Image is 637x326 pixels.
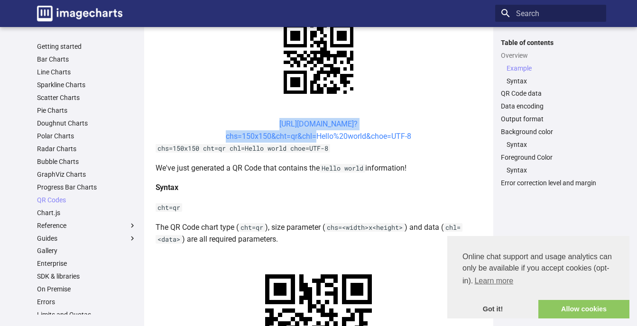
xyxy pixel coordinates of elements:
a: Overview [501,51,600,60]
a: Doughnut Charts [37,119,137,127]
a: Syntax [507,77,600,85]
a: Bubble Charts [37,157,137,166]
a: Errors [37,298,137,306]
code: chs=<width>x<height> [325,223,405,232]
a: GraphViz Charts [37,170,137,179]
a: Radar Charts [37,145,137,153]
a: Data encoding [501,102,600,110]
a: Bar Charts [37,55,137,63]
nav: Foreground Color [501,166,600,174]
code: cht=qr [156,203,182,212]
div: cookieconsent [447,236,629,318]
code: cht=qr [239,223,265,232]
code: Hello world [320,164,365,172]
a: learn more about cookies [473,274,515,288]
a: dismiss cookie message [447,300,538,319]
a: Polar Charts [37,132,137,140]
a: Enterprise [37,259,137,268]
p: We've just generated a QR Code that contains the information! [156,162,482,174]
img: chart [267,8,370,110]
a: allow cookies [538,300,629,319]
a: Sparkline Charts [37,81,137,89]
nav: Table of contents [495,38,606,188]
a: Pie Charts [37,106,137,115]
a: Scatter Charts [37,93,137,102]
a: SDK & libraries [37,272,137,281]
code: chs=150x150 cht=qr chl=Hello world choe=UTF-8 [156,144,330,153]
a: Background color [501,127,600,136]
a: Line Charts [37,68,137,76]
label: Table of contents [495,38,606,47]
a: Getting started [37,42,137,51]
h4: Syntax [156,181,482,194]
p: The QR Code chart type ( ), size parameter ( ) and data ( ) are all required parameters. [156,221,482,245]
a: Error correction level and margin [501,179,600,187]
a: Image-Charts documentation [33,2,126,25]
label: Guides [37,234,137,243]
a: Syntax [507,166,600,174]
a: QR Code data [501,89,600,98]
a: Gallery [37,246,137,255]
img: logo [37,6,122,21]
nav: Background color [501,140,600,149]
label: Reference [37,221,137,230]
a: Output format [501,115,600,123]
a: Syntax [507,140,600,149]
a: [URL][DOMAIN_NAME]?chs=150x150&cht=qr&chl=Hello%20world&choe=UTF-8 [226,119,411,141]
a: Limits and Quotas [37,310,137,319]
nav: Overview [501,64,600,85]
a: Foreground Color [501,153,600,162]
a: Example [507,64,600,72]
a: On Premise [37,285,137,293]
a: Chart.js [37,208,137,217]
input: Search [495,5,606,22]
span: Online chat support and usage analytics can only be available if you accept cookies (opt-in). [462,251,614,288]
a: QR Codes [37,196,137,204]
a: Progress Bar Charts [37,183,137,191]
